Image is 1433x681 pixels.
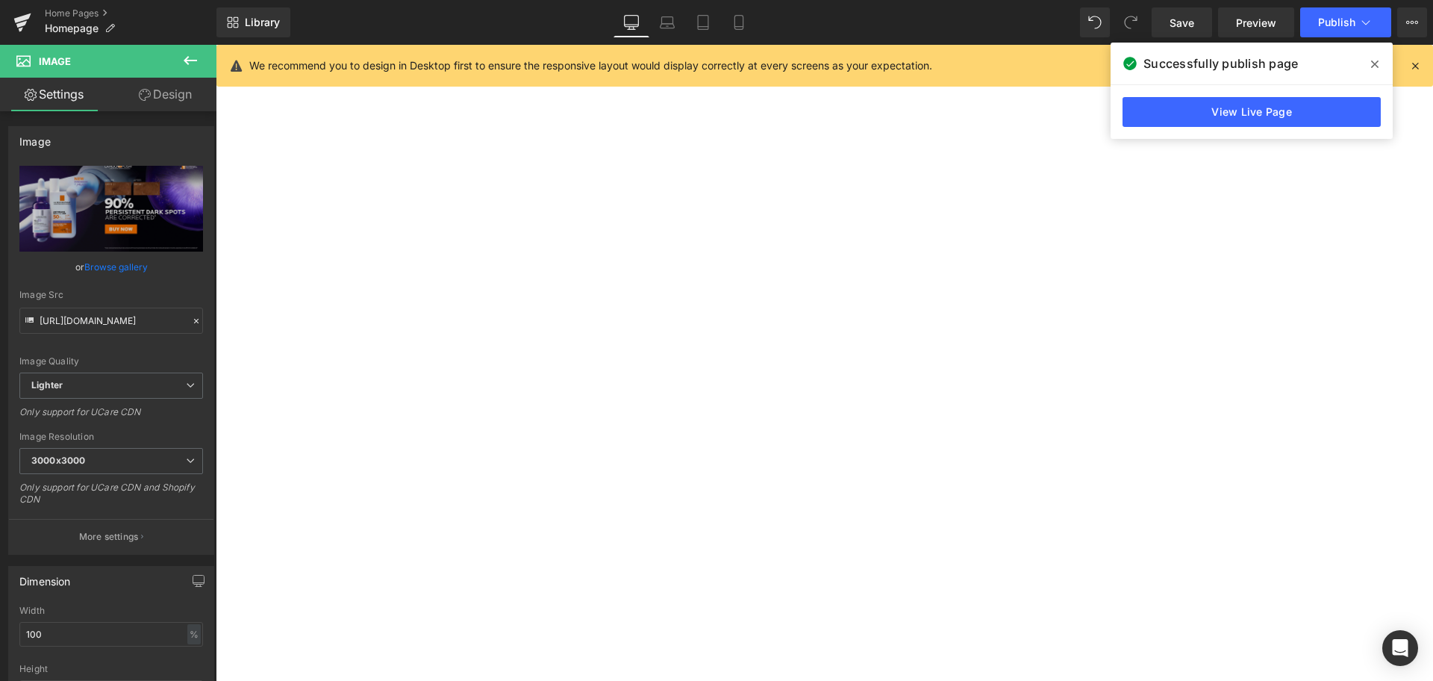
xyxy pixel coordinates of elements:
[19,567,71,588] div: Dimension
[1123,97,1381,127] a: View Live Page
[39,55,71,67] span: Image
[1397,7,1427,37] button: More
[31,379,63,391] b: Lighter
[1116,7,1146,37] button: Redo
[19,482,203,515] div: Only support for UCare CDN and Shopify CDN
[1143,55,1298,72] span: Successfully publish page
[249,57,932,74] p: We recommend you to design in Desktop first to ensure the responsive layout would display correct...
[685,7,721,37] a: Tablet
[79,530,139,544] p: More settings
[19,606,203,616] div: Width
[1218,7,1294,37] a: Preview
[19,406,203,428] div: Only support for UCare CDN
[19,290,203,300] div: Image Src
[1236,15,1276,31] span: Preview
[45,22,99,34] span: Homepage
[1382,630,1418,666] div: Open Intercom Messenger
[19,664,203,674] div: Height
[19,127,51,148] div: Image
[649,7,685,37] a: Laptop
[45,7,216,19] a: Home Pages
[31,455,85,466] b: 3000x3000
[19,356,203,367] div: Image Quality
[1300,7,1391,37] button: Publish
[111,78,219,111] a: Design
[1170,15,1194,31] span: Save
[614,7,649,37] a: Desktop
[216,7,290,37] a: New Library
[19,308,203,334] input: Link
[9,519,213,554] button: More settings
[1318,16,1355,28] span: Publish
[19,259,203,275] div: or
[1080,7,1110,37] button: Undo
[245,16,280,29] span: Library
[721,7,757,37] a: Mobile
[187,624,201,644] div: %
[19,432,203,442] div: Image Resolution
[19,622,203,647] input: auto
[84,254,148,280] a: Browse gallery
